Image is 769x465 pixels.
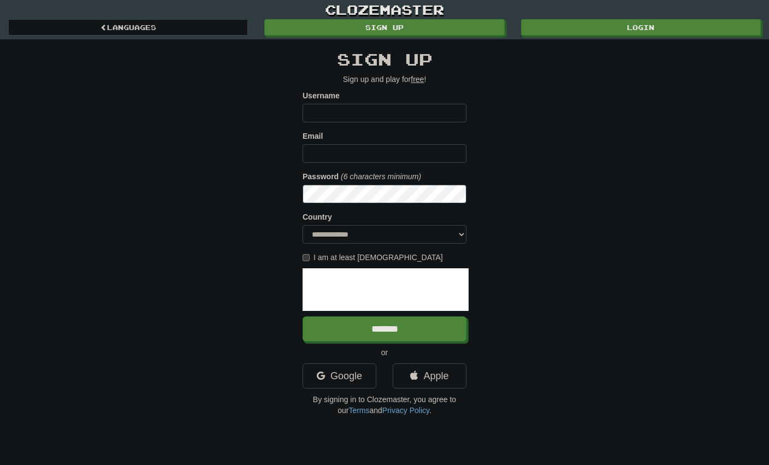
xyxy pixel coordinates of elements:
[303,171,339,182] label: Password
[8,19,248,36] a: Languages
[303,363,376,389] a: Google
[382,406,429,415] a: Privacy Policy
[303,394,466,416] p: By signing in to Clozemaster, you agree to our and .
[264,19,504,36] a: Sign up
[303,74,466,85] p: Sign up and play for !
[411,75,424,84] u: free
[348,406,369,415] a: Terms
[303,211,332,222] label: Country
[303,268,469,311] iframe: reCAPTCHA
[303,131,323,142] label: Email
[303,254,310,261] input: I am at least [DEMOGRAPHIC_DATA]
[303,90,340,101] label: Username
[303,252,443,263] label: I am at least [DEMOGRAPHIC_DATA]
[393,363,466,389] a: Apple
[303,347,466,358] p: or
[303,50,466,68] h2: Sign up
[521,19,761,36] a: Login
[341,172,421,181] em: (6 characters minimum)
